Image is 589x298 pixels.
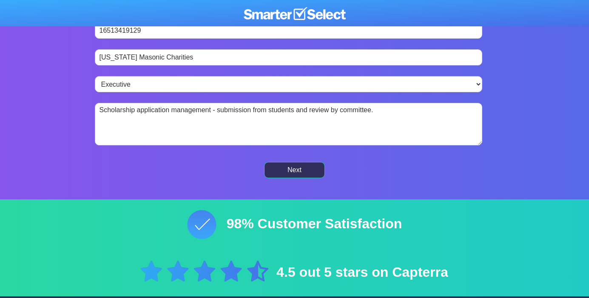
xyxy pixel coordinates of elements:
[187,210,216,239] img: tick
[264,162,325,179] input: Next
[276,264,448,280] span: 4.5 out 5 stars on Capterra
[258,216,402,231] span: Customer Satisfaction
[227,216,254,231] strong: 98%
[244,7,346,20] img: SmarterSelect-Logo-WHITE-1024x132
[95,49,482,65] input: Organization Name
[141,261,268,281] img: Artboard-1-768x126
[95,23,482,39] input: Phone Number
[546,257,589,298] iframe: Chat Widget
[95,103,482,145] textarea: Scholarship application management - submission from students and review by committee.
